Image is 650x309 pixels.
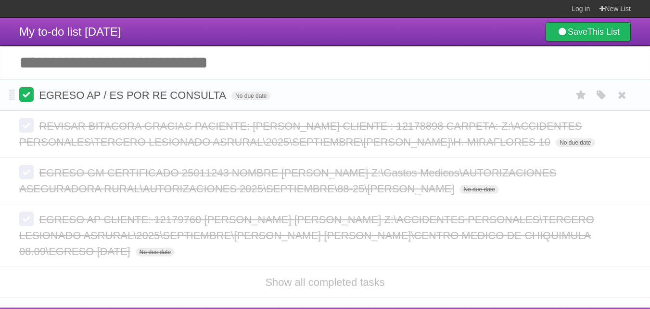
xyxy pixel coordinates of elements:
span: No due date [136,248,175,256]
label: Done [19,118,34,133]
label: Done [19,212,34,226]
span: EGRESO GM CERTIFICADO 25011243 NOMBRE [PERSON_NAME] Z:\Gastos Medicos\AUTORIZACIONES ASEGURADORA ... [19,167,556,195]
span: No due date [556,138,595,147]
label: Done [19,165,34,179]
label: Done [19,87,34,102]
span: My to-do list [DATE] [19,25,121,38]
a: SaveThis List [546,22,631,41]
a: Show all completed tasks [265,276,384,288]
span: EGRESO AP CLIENTE: 12179760 [PERSON_NAME] [PERSON_NAME] Z:\ACCIDENTES PERSONALES\TERCERO LESIONAD... [19,214,594,257]
label: Star task [572,87,590,103]
span: No due date [459,185,498,194]
b: This List [587,27,620,37]
span: REVISAR BITACORA GRACIAS PACIENTE: [PERSON_NAME] CLIENTE : 12178898 CARPETA: Z:\ACCIDENTES PERSON... [19,120,582,148]
span: EGRESO AP / ES POR RE CONSULTA [39,89,229,101]
span: No due date [231,92,270,100]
